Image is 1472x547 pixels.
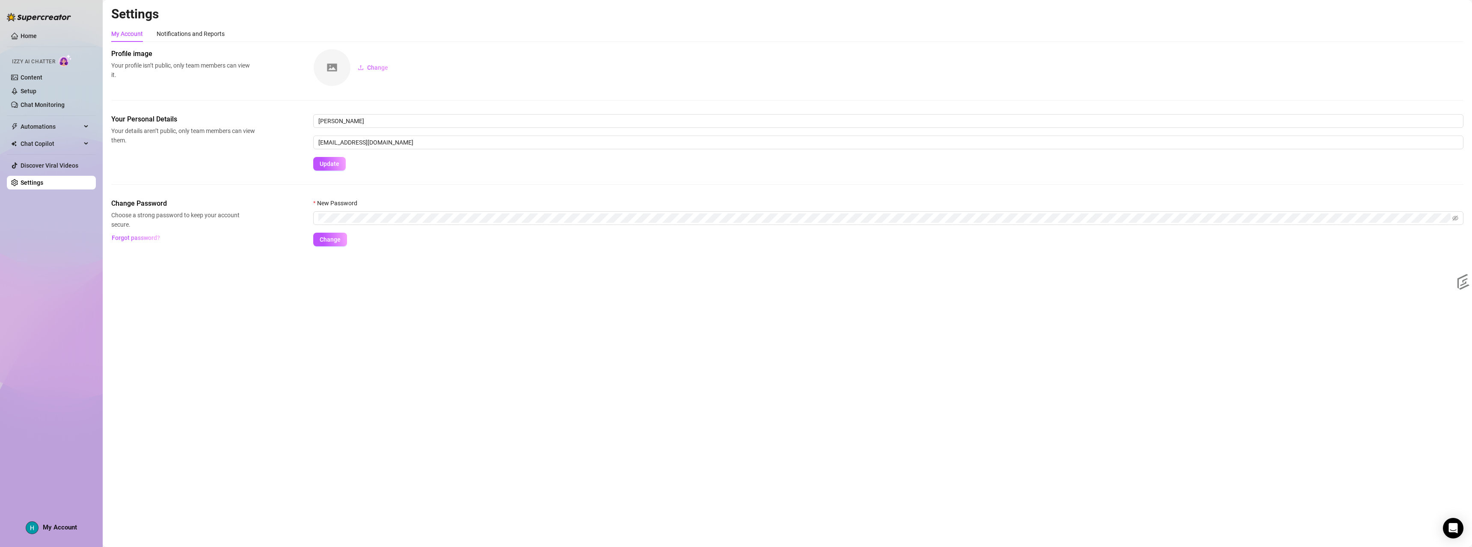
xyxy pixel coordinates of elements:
a: Setup [21,88,36,95]
span: Izzy AI Chatter [12,58,55,66]
img: logo-BBDzfeDw.svg [7,13,71,21]
a: Settings [21,179,43,186]
h2: Settings [111,6,1463,22]
span: Change Password [111,198,255,209]
span: Chat Copilot [21,137,81,151]
span: Your details aren’t public, only team members can view them. [111,126,255,145]
img: AI Chatter [59,54,72,67]
button: Update [313,157,346,171]
button: Change [351,61,395,74]
a: Home [21,33,37,39]
span: thunderbolt [11,123,18,130]
span: My Account [43,523,77,531]
button: Forgot password? [111,231,160,245]
div: Open Intercom Messenger [1443,518,1463,538]
span: upload [358,65,364,71]
input: Enter new email [313,136,1463,149]
a: Chat Monitoring [21,101,65,108]
div: My Account [111,29,143,38]
div: Notifications and Reports [157,29,225,38]
span: Your profile isn’t public, only team members can view it. [111,61,255,80]
label: New Password [313,198,363,208]
img: ACg8ocKsAecwvICyKmu0wkaYSWJ78eXhKsE_E4DqsXlkyfZA-KWcKg=s96-c [26,522,38,534]
span: Profile image [111,49,255,59]
span: Choose a strong password to keep your account secure. [111,210,255,229]
span: Forgot password? [112,234,160,241]
button: Change [313,233,347,246]
span: Change [320,236,341,243]
span: Automations [21,120,81,133]
a: Content [21,74,42,81]
img: square-placeholder.png [314,49,350,86]
a: Discover Viral Videos [21,162,78,169]
img: Chat Copilot [11,141,17,147]
span: eye-invisible [1452,215,1458,221]
input: Enter name [313,114,1463,128]
span: Update [320,160,339,167]
span: Your Personal Details [111,114,255,124]
span: Change [367,64,388,71]
input: New Password [318,213,1451,223]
